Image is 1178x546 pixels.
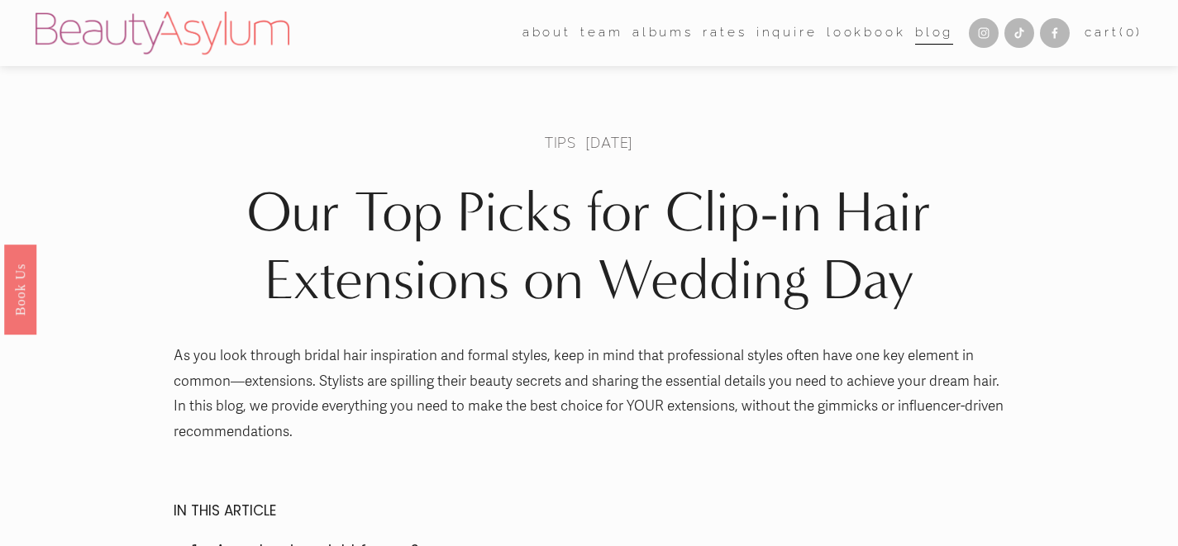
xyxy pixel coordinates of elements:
span: ( ) [1119,25,1142,40]
span: about [522,21,571,45]
a: Lookbook [827,21,906,46]
p: As you look through bridal hair inspiration and formal styles, keep in mind that professional sty... [174,344,1004,444]
h1: Our Top Picks for Clip-in Hair Extensions on Wedding Day [174,179,1004,315]
a: folder dropdown [522,21,571,46]
a: Facebook [1040,18,1070,48]
img: Beauty Asylum | Bridal Hair &amp; Makeup Charlotte &amp; Atlanta [36,12,289,55]
span: [DATE] [585,133,633,152]
span: 0 [1126,25,1137,40]
a: TikTok [1004,18,1034,48]
a: folder dropdown [580,21,622,46]
a: Blog [915,21,953,46]
a: Inquire [756,21,818,46]
a: Rates [703,21,746,46]
a: albums [632,21,694,46]
a: Tips [545,133,576,152]
span: IN THIS ARTICLE [174,501,276,520]
a: Book Us [4,244,36,334]
span: team [580,21,622,45]
a: Cart(0) [1085,21,1142,45]
a: Instagram [969,18,999,48]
